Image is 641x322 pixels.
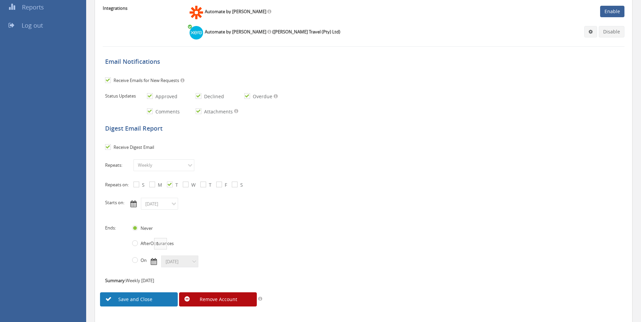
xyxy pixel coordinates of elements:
label: Repeats on: [105,182,132,188]
label: Declined [202,93,224,100]
label: Overdue [251,93,272,100]
label: T [207,182,212,188]
label: Never [139,225,153,232]
label: Comments [154,108,180,115]
label: Status Updates [105,93,146,99]
label: On [139,257,147,264]
label: Attachments [202,108,233,115]
label: M [156,182,162,188]
label: S [239,182,243,188]
h5: Digest Email Report [105,125,625,132]
label: Approved [154,93,177,100]
label: Receive Digest Email [112,144,154,151]
input: AfterOccurances [154,238,167,249]
span: Reports [22,3,44,11]
label: After Occurances [139,240,174,247]
p: Weekly [DATE] [105,277,625,284]
label: Ends: [105,225,132,231]
label: Receive Emails for New Requests [112,77,179,84]
label: Repeats: [105,162,132,168]
label: Starts on: [105,199,124,206]
h5: Email Notifications [105,58,625,65]
strong: Automate by [PERSON_NAME] [205,8,266,15]
strong: ([PERSON_NAME] Travel (Pty) Ltd) [272,29,340,35]
label: T [174,182,178,188]
a: Disable [599,26,624,37]
label: S [140,182,145,188]
a: Remove Account [179,292,257,306]
a: Enable [600,6,624,17]
label: F [223,182,227,188]
strong: Automate by [PERSON_NAME] [205,29,266,35]
label: W [190,182,196,188]
strong: Summary: [105,277,126,284]
span: Log out [22,21,43,29]
a: Save and Close [100,292,178,306]
strong: Integrations [103,5,127,11]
